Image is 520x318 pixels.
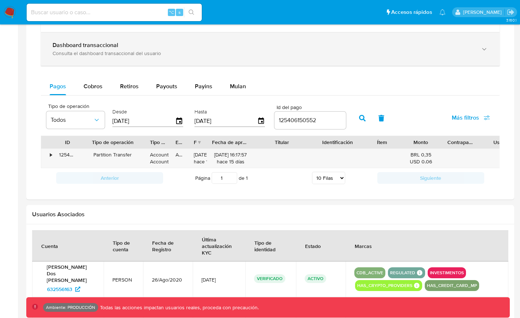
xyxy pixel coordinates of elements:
[506,17,516,23] span: 3.160.1
[27,8,202,17] input: Buscar usuario o caso...
[507,8,515,16] a: Salir
[439,9,446,15] a: Notificaciones
[32,211,508,218] h2: Usuarios Asociados
[169,9,174,16] span: ⌥
[178,9,181,16] span: s
[98,304,259,311] p: Todas las acciones impactan usuarios reales, proceda con precaución.
[391,8,432,16] span: Accesos rápidos
[184,7,199,18] button: search-icon
[463,9,504,16] p: facundoagustin.borghi@mercadolibre.com
[46,306,95,309] p: Ambiente: PRODUCCIÓN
